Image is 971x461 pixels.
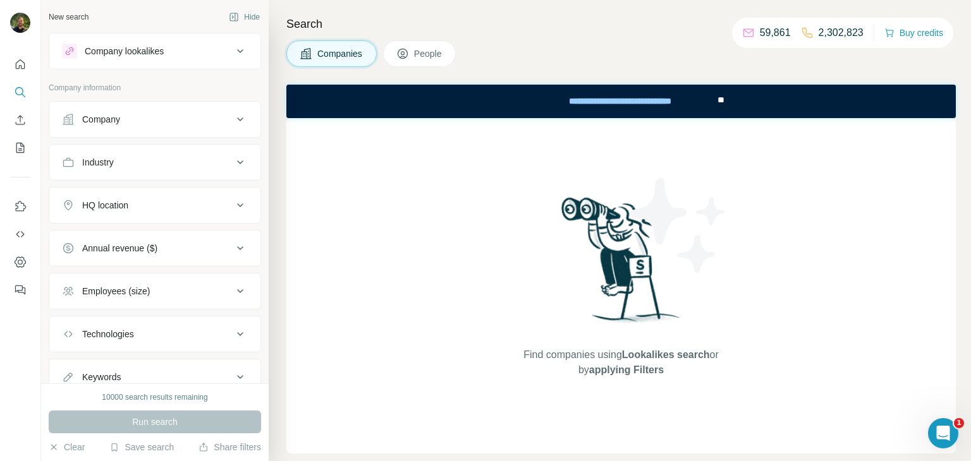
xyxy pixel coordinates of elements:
h4: Search [286,15,956,33]
button: Company lookalikes [49,36,260,66]
button: Employees (size) [49,276,260,306]
button: Company [49,104,260,135]
button: Use Surfe API [10,223,30,246]
button: Annual revenue ($) [49,233,260,263]
button: Clear [49,441,85,453]
div: Keywords [82,371,121,383]
button: Enrich CSV [10,109,30,131]
button: HQ location [49,190,260,220]
p: 2,302,823 [819,25,864,40]
div: 10000 search results remaining [102,392,207,403]
button: Search [10,81,30,104]
button: Save search [109,441,174,453]
span: Find companies using or by [520,347,722,378]
span: applying Filters [589,364,664,375]
button: Industry [49,147,260,177]
button: Share filters [198,441,261,453]
div: New search [49,11,89,23]
img: Avatar [10,13,30,33]
span: Companies [317,47,363,60]
button: Hide [220,8,269,27]
button: Use Surfe on LinkedIn [10,195,30,218]
div: HQ location [82,199,128,212]
button: Keywords [49,362,260,392]
div: Company lookalikes [85,45,164,57]
div: Technologies [82,328,134,340]
p: Company information [49,82,261,93]
p: 59,861 [760,25,791,40]
button: My lists [10,136,30,159]
div: Industry [82,156,114,169]
button: Buy credits [884,24,943,42]
iframe: Banner [286,85,956,118]
iframe: Intercom live chat [928,418,958,448]
button: Quick start [10,53,30,76]
div: Company [82,113,120,126]
div: Annual revenue ($) [82,242,157,254]
button: Technologies [49,319,260,349]
div: Employees (size) [82,285,150,297]
button: Dashboard [10,251,30,273]
span: People [414,47,443,60]
img: Surfe Illustration - Woman searching with binoculars [556,194,687,335]
span: 1 [954,418,964,428]
button: Feedback [10,278,30,301]
span: Lookalikes search [622,349,710,360]
img: Surfe Illustration - Stars [621,169,735,282]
